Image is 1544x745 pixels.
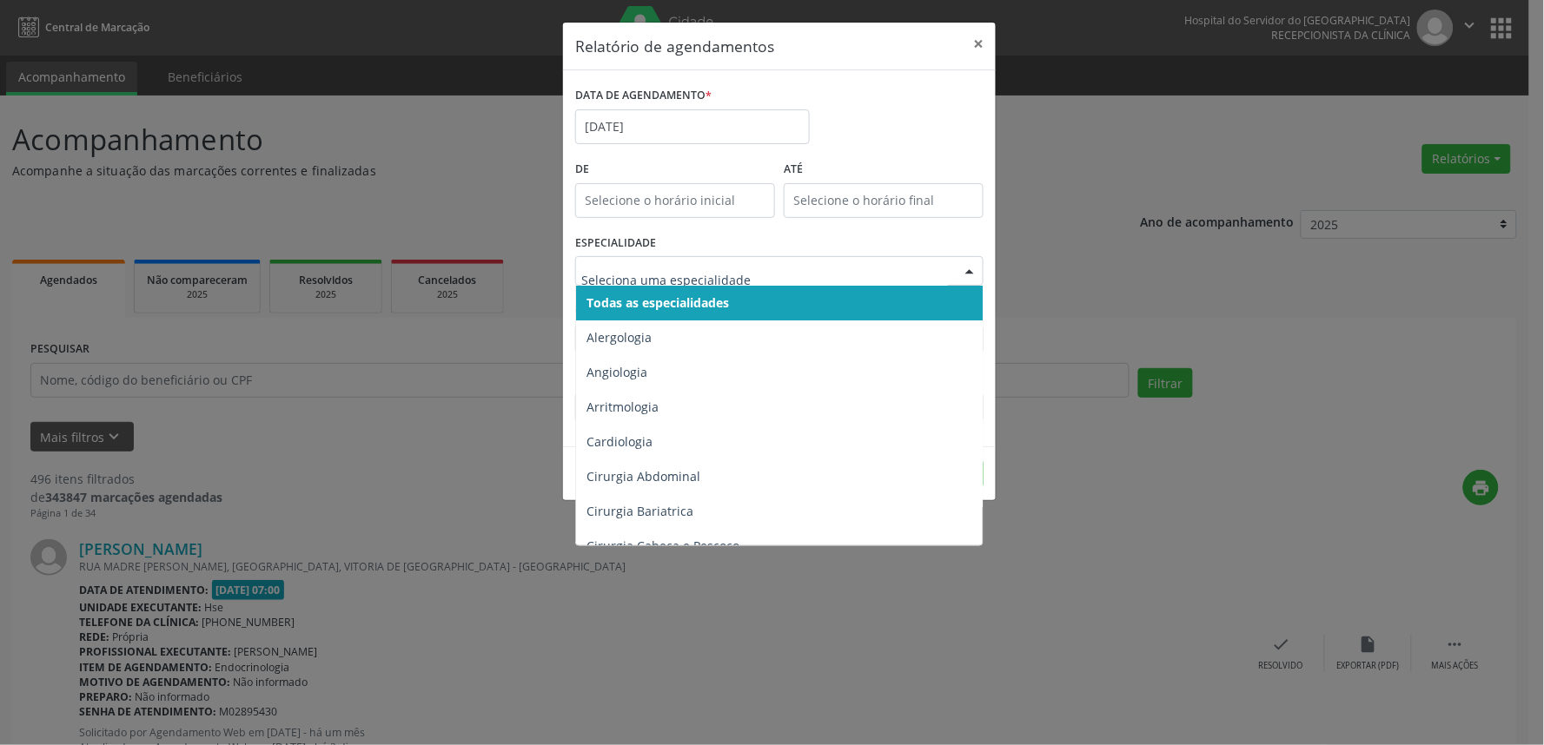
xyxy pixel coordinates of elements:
span: Cirurgia Cabeça e Pescoço [586,537,739,554]
button: Close [961,23,996,65]
span: Arritmologia [586,399,659,415]
span: Cirurgia Abdominal [586,468,700,485]
input: Selecione o horário final [784,183,984,218]
span: Todas as especialidades [586,294,729,311]
label: ATÉ [784,156,984,183]
input: Seleciona uma especialidade [581,262,948,297]
span: Cardiologia [586,433,653,450]
input: Selecione o horário inicial [575,183,775,218]
span: Angiologia [586,364,647,380]
label: De [575,156,775,183]
input: Selecione uma data ou intervalo [575,109,810,144]
h5: Relatório de agendamentos [575,35,774,57]
span: Cirurgia Bariatrica [586,503,693,519]
span: Alergologia [586,329,652,346]
label: ESPECIALIDADE [575,230,656,257]
label: DATA DE AGENDAMENTO [575,82,712,109]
